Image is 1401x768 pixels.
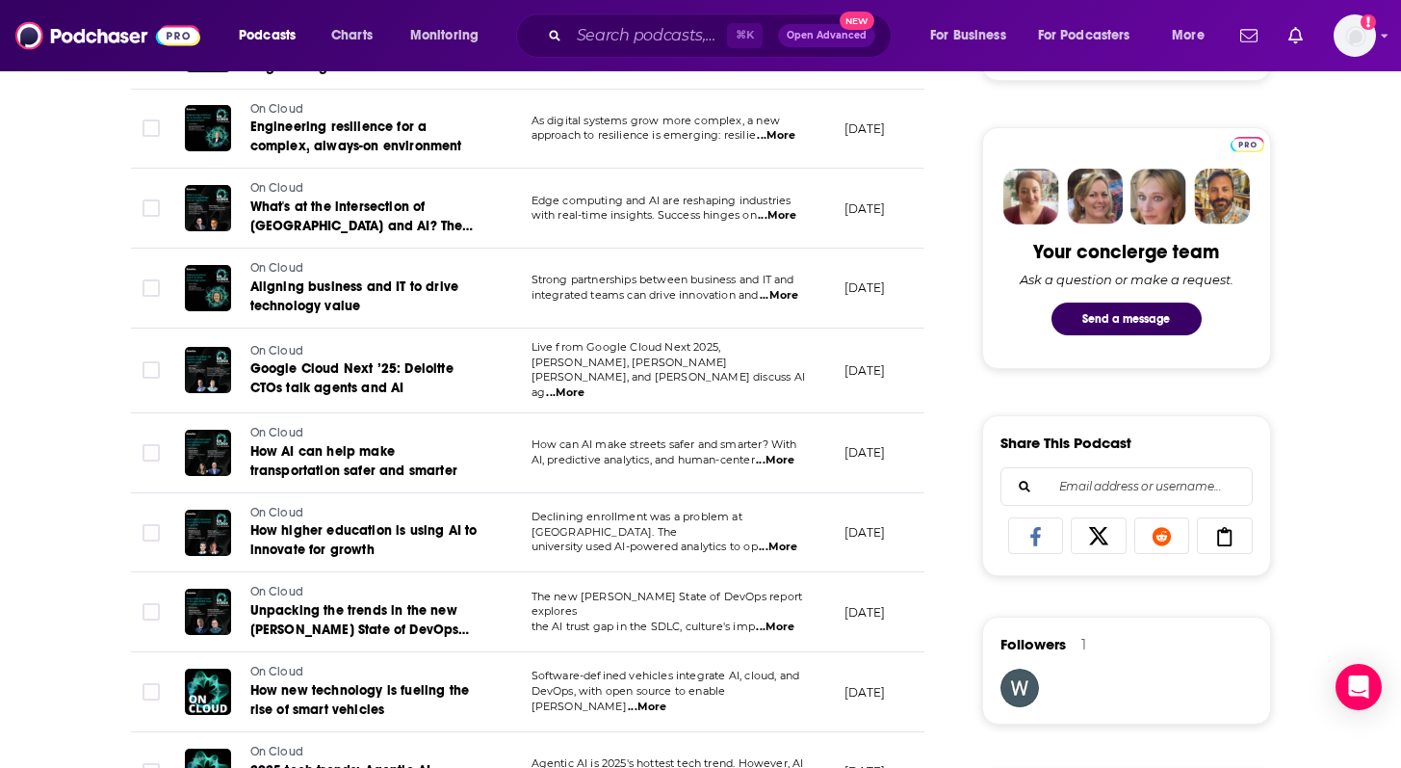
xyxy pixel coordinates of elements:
[250,360,454,396] span: Google Cloud Next ’25: Deloitte CTOs talk agents and AI
[143,119,160,137] span: Toggle select row
[844,362,886,379] p: [DATE]
[756,620,794,635] span: ...More
[250,744,481,761] a: On Cloud
[778,24,875,47] button: Open AdvancedNew
[143,361,160,379] span: Toggle select row
[1336,664,1382,710] div: Open Intercom Messenger
[1000,467,1253,506] div: Search followers
[917,20,1030,51] button: open menu
[532,208,757,222] span: with real-time insights. Success hinges on
[532,590,803,619] span: The new [PERSON_NAME] State of DevOps report explores
[250,278,481,316] a: Aligning business and IT to drive technology value
[250,198,481,236] a: What's at the intersection of [GEOGRAPHIC_DATA] and AI? The future.
[143,444,160,462] span: Toggle select row
[532,437,797,451] span: How can AI make streets safer and smarter? With
[1081,636,1086,653] div: 1
[239,22,296,49] span: Podcasts
[759,540,797,555] span: ...More
[1334,14,1376,57] span: Logged in as biancagorospe
[532,288,759,302] span: integrated teams can drive innovation and
[250,101,481,119] a: On Cloud
[569,20,727,51] input: Search podcasts, credits, & more...
[143,524,160,542] span: Toggle select row
[546,385,584,401] span: ...More
[250,278,459,314] span: Aligning business and IT to drive technology value
[250,180,481,198] a: On Cloud
[250,359,481,398] a: Google Cloud Next ’25: Deloitte CTOs talk agents and AI
[250,118,481,156] a: Engineering resilience for a complex, always-on environment
[250,344,303,358] span: On Cloud
[1197,517,1253,554] a: Copy Link
[1017,468,1236,505] input: Email address or username...
[727,23,763,48] span: ⌘ K
[532,273,794,286] span: Strong partnerships between business and IT and
[756,453,794,468] span: ...More
[250,119,462,154] span: Engineering resilience for a complex, always-on environment
[250,522,478,558] span: How higher education is using AI to innovate for growth
[1334,14,1376,57] img: User Profile
[532,128,756,142] span: approach to resilience is emerging: resilie
[250,261,303,275] span: On Cloud
[758,208,796,224] span: ...More
[250,664,481,681] a: On Cloud
[225,20,321,51] button: open menu
[532,370,805,399] span: [PERSON_NAME], and [PERSON_NAME] discuss AI ag
[844,200,886,217] p: [DATE]
[1025,20,1158,51] button: open menu
[1071,517,1127,554] a: Share on X/Twitter
[410,22,479,49] span: Monitoring
[1051,303,1202,335] button: Send a message
[844,120,886,137] p: [DATE]
[250,506,303,519] span: On Cloud
[844,279,886,296] p: [DATE]
[844,604,886,621] p: [DATE]
[1020,272,1233,287] div: Ask a question or make a request.
[1194,169,1250,225] img: Jon Profile
[844,684,886,701] p: [DATE]
[1231,137,1264,152] img: Podchaser Pro
[250,585,303,598] span: On Cloud
[1281,19,1310,52] a: Show notifications dropdown
[250,442,481,481] a: How AI can help make transportation safer and smarter
[1361,14,1376,30] svg: Add a profile image
[534,13,910,58] div: Search podcasts, credits, & more...
[787,31,867,40] span: Open Advanced
[143,683,160,701] span: Toggle select row
[1000,669,1039,707] img: weedloversusa
[250,681,481,720] a: How new technology is fueling the rise of smart vehicles
[250,40,450,75] span: How GenAI can make quality engineering smarter and faster
[331,22,373,49] span: Charts
[1232,19,1265,52] a: Show notifications dropdown
[1000,635,1066,653] span: Followers
[760,288,798,304] span: ...More
[1000,434,1131,452] h3: Share This Podcast
[532,340,728,369] span: Live from Google Cloud Next 2025, [PERSON_NAME], [PERSON_NAME]
[1067,169,1123,225] img: Barbara Profile
[250,602,470,657] span: Unpacking the trends in the new [PERSON_NAME] State of DevOps report
[143,199,160,217] span: Toggle select row
[250,199,474,253] span: What's at the intersection of [GEOGRAPHIC_DATA] and AI? The future.
[250,682,470,718] span: How new technology is fueling the rise of smart vehicles
[1134,517,1190,554] a: Share on Reddit
[532,620,755,633] span: the AI trust gap in the SDLC, culture's imp
[250,102,303,116] span: On Cloud
[532,669,800,682] span: Software-defined vehicles integrate AI, cloud, and
[250,426,303,439] span: On Cloud
[532,510,742,539] span: Declining enrollment was a problem at [GEOGRAPHIC_DATA]. The
[532,114,780,127] span: As digital systems grow more complex, a new
[397,20,504,51] button: open menu
[628,700,666,715] span: ...More
[250,181,303,195] span: On Cloud
[1008,517,1064,554] a: Share on Facebook
[532,684,726,713] span: DevOps, with open source to enable [PERSON_NAME]
[250,343,481,360] a: On Cloud
[250,601,481,640] a: Unpacking the trends in the new [PERSON_NAME] State of DevOps report
[250,425,481,442] a: On Cloud
[250,745,303,758] span: On Cloud
[1172,22,1205,49] span: More
[757,128,795,144] span: ...More
[143,603,160,621] span: Toggle select row
[15,17,200,54] a: Podchaser - Follow, Share and Rate Podcasts
[250,443,457,479] span: How AI can help make transportation safer and smarter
